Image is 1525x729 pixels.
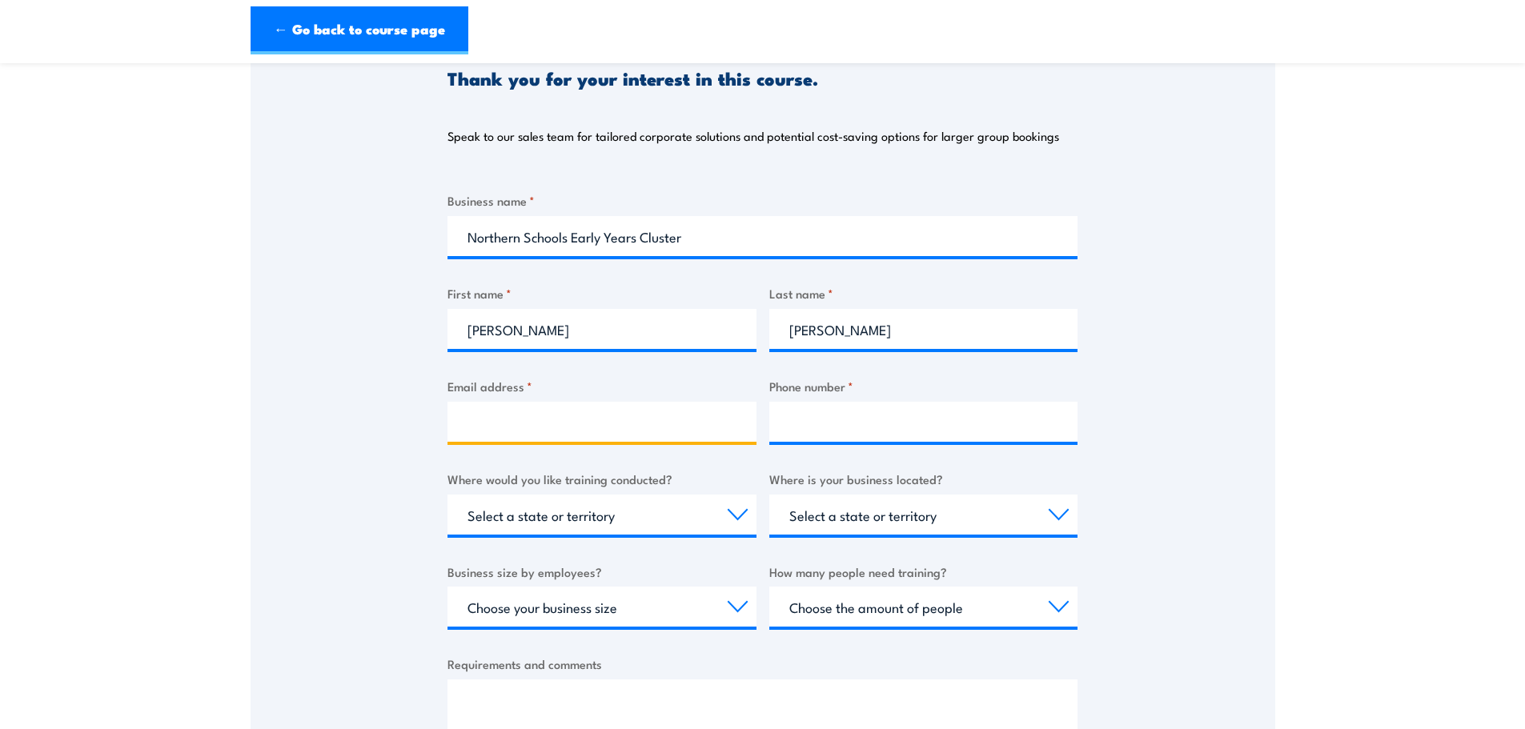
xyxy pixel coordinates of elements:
[769,377,1078,395] label: Phone number
[447,470,756,488] label: Where would you like training conducted?
[447,128,1059,144] p: Speak to our sales team for tailored corporate solutions and potential cost-saving options for la...
[769,470,1078,488] label: Where is your business located?
[447,69,818,87] h3: Thank you for your interest in this course.
[447,655,1078,673] label: Requirements and comments
[447,191,1078,210] label: Business name
[447,284,756,302] label: First name
[769,563,1078,581] label: How many people need training?
[447,377,756,395] label: Email address
[447,563,756,581] label: Business size by employees?
[251,6,468,54] a: ← Go back to course page
[769,284,1078,302] label: Last name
